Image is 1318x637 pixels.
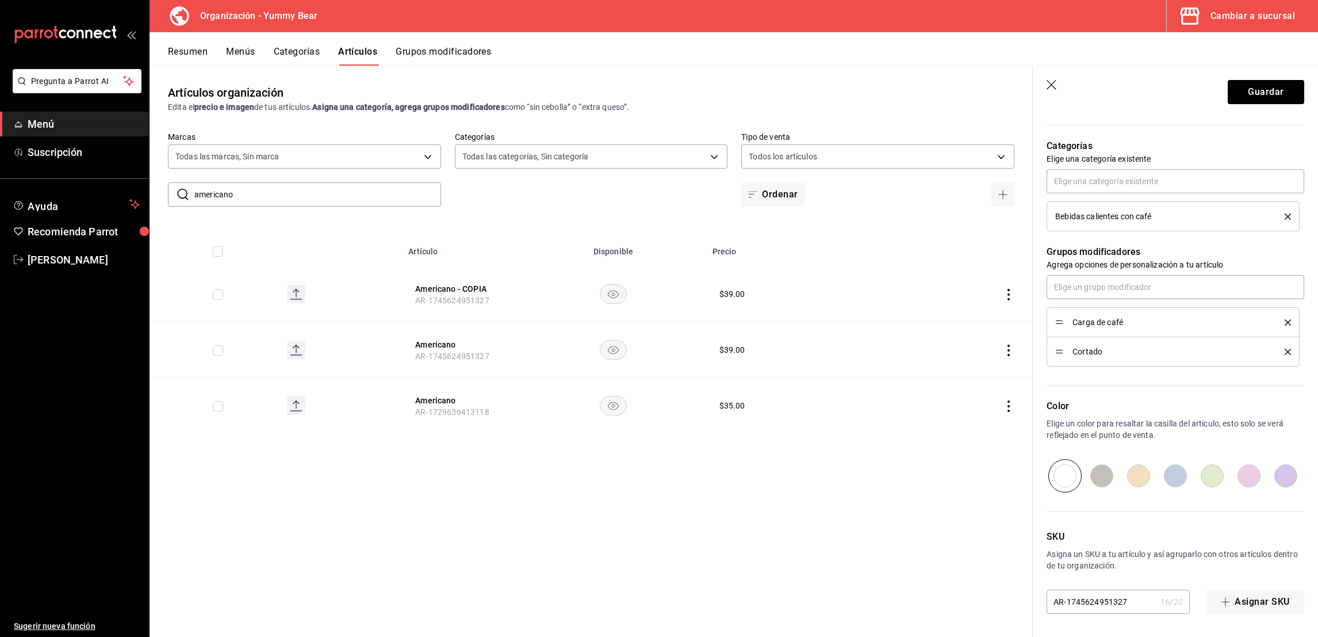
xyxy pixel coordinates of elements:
p: Agrega opciones de personalización a tu artículo [1047,259,1304,270]
button: availability-product [600,396,627,415]
span: Ayuda [28,197,125,211]
button: delete [1277,213,1291,220]
button: delete [1277,319,1291,326]
span: Cortado [1072,348,1267,356]
span: [PERSON_NAME] [28,252,140,268]
button: actions [1003,289,1014,300]
div: navigation tabs [168,46,1318,66]
input: Elige un grupo modificador [1047,275,1304,299]
button: Asignar SKU [1206,590,1304,614]
button: Ordenar [741,182,804,207]
span: Recomienda Parrot [28,224,140,239]
h3: Organización - Yummy Bear [191,9,317,23]
span: AR-1745624951327 [415,296,489,305]
th: Precio [706,230,886,266]
button: Artículos [338,46,377,66]
button: Pregunta a Parrot AI [13,69,141,93]
span: Pregunta a Parrot AI [31,75,124,87]
p: Asigna un SKU a tu artículo y así agruparlo con otros artículos dentro de tu organización. [1047,548,1304,571]
span: Bebidas calientes con café [1055,212,1151,220]
span: Sugerir nueva función [14,620,140,632]
label: Tipo de venta [741,133,1014,141]
button: Resumen [168,46,208,66]
th: Artículo [401,230,521,266]
div: 16 / 20 [1160,596,1183,608]
p: SKU [1047,530,1304,544]
button: delete [1277,349,1291,355]
span: Suscripción [28,144,140,160]
div: Artículos organización [168,84,283,101]
span: Carga de café [1072,318,1267,326]
button: availability-product [600,340,627,360]
div: $ 35.00 [719,400,745,411]
th: Disponible [521,230,705,266]
p: Grupos modificadores [1047,245,1304,259]
p: Color [1047,399,1304,413]
button: edit-product-location [415,395,507,406]
button: Guardar [1228,80,1304,104]
span: AR-1729636413118 [415,407,489,417]
button: Categorías [274,46,320,66]
p: Elige una categoría existente [1047,153,1304,165]
a: Pregunta a Parrot AI [8,83,141,96]
span: AR-1745624951327 [415,352,489,361]
button: edit-product-location [415,339,507,350]
label: Marcas [168,133,441,141]
button: edit-product-location [415,283,507,295]
div: Cambiar a sucursal [1210,8,1295,24]
span: Todos los artículos [749,151,817,162]
strong: precio e imagen [194,102,254,112]
span: Menú [28,116,140,132]
button: open_drawer_menu [127,30,136,39]
input: Elige una categoría existente [1047,169,1304,193]
button: Grupos modificadores [396,46,491,66]
div: $ 39.00 [719,288,745,300]
label: Categorías [455,133,728,141]
span: Todas las categorías, Sin categoría [462,151,589,162]
button: actions [1003,400,1014,412]
span: Todas las marcas, Sin marca [175,151,279,162]
div: Edita el de tus artículos. como “sin cebolla” o “extra queso”. [168,101,1014,113]
p: Elige un color para resaltar la casilla del artículo, esto solo se verá reflejado en el punto de ... [1047,418,1304,441]
strong: Asigna una categoría, agrega grupos modificadores [312,102,504,112]
input: Buscar artículo [194,183,441,206]
p: Categorías [1047,139,1304,153]
button: availability-product [600,284,627,304]
button: Menús [226,46,255,66]
div: $ 39.00 [719,344,745,356]
button: actions [1003,345,1014,356]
